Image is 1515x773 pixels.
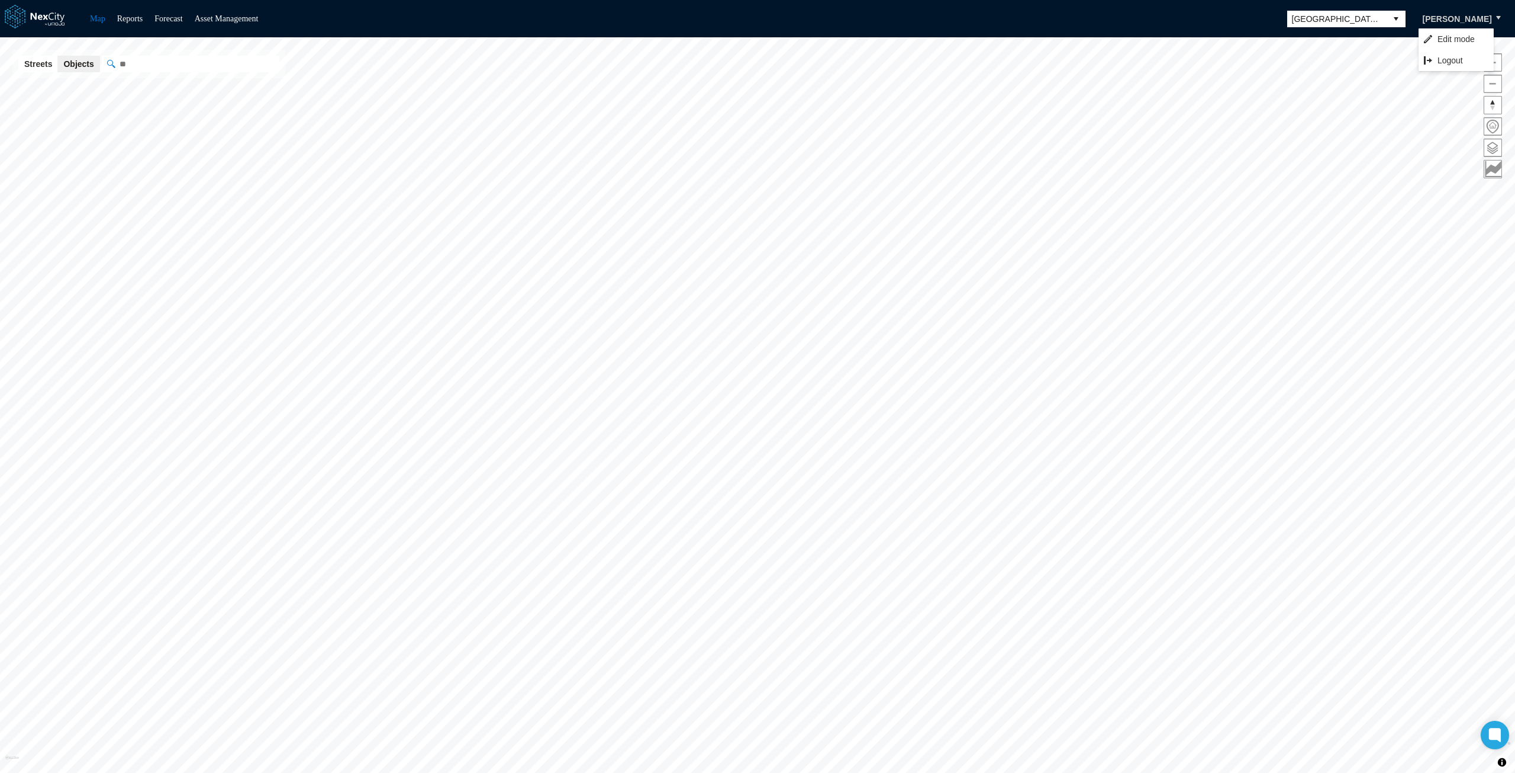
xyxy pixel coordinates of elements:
[1484,75,1501,92] span: Zoom out
[63,58,94,70] span: Objects
[1484,96,1502,114] button: Reset bearing to north
[18,56,58,72] button: Streets
[1484,75,1502,93] button: Zoom out
[1410,9,1504,29] button: [PERSON_NAME]
[1437,33,1475,45] span: Edit mode
[1484,117,1502,136] button: Home
[1419,28,1494,71] ul: [PERSON_NAME]
[1387,11,1406,27] button: select
[24,58,52,70] span: Streets
[57,56,99,72] button: Objects
[1484,160,1502,178] button: Key metrics
[1484,139,1502,157] button: Layers management
[154,14,182,23] a: Forecast
[117,14,143,23] a: Reports
[1495,755,1509,769] button: Toggle attribution
[90,14,105,23] a: Map
[1498,756,1506,769] span: Toggle attribution
[1292,13,1382,25] span: [GEOGRAPHIC_DATA][PERSON_NAME]
[1484,97,1501,114] span: Reset bearing to north
[5,756,19,769] a: Mapbox homepage
[1437,54,1475,66] span: Logout
[195,14,259,23] a: Asset Management
[1423,13,1492,25] span: [PERSON_NAME]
